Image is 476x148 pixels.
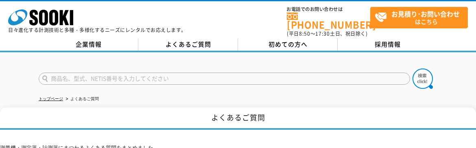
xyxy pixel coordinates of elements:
[138,39,238,51] a: よくあるご質問
[370,7,468,28] a: お見積り･お問い合わせはこちら
[8,28,186,32] p: 日々進化する計測技術と多種・多様化するニーズにレンタルでお応えします。
[299,30,310,37] span: 8:50
[338,39,437,51] a: 採用情報
[287,30,367,37] span: (平日 ～ 土日、祝日除く)
[39,97,63,101] a: トップページ
[287,13,370,29] a: [PHONE_NUMBER]
[315,30,330,37] span: 17:30
[39,73,410,85] input: 商品名、型式、NETIS番号を入力してください
[64,95,99,103] li: よくあるご質問
[391,9,460,19] strong: お見積り･お問い合わせ
[269,40,308,49] span: 初めての方へ
[413,69,433,89] img: btn_search.png
[375,7,467,28] span: はこちら
[238,39,338,51] a: 初めての方へ
[287,7,370,12] span: お電話でのお問い合わせは
[39,39,138,51] a: 企業情報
